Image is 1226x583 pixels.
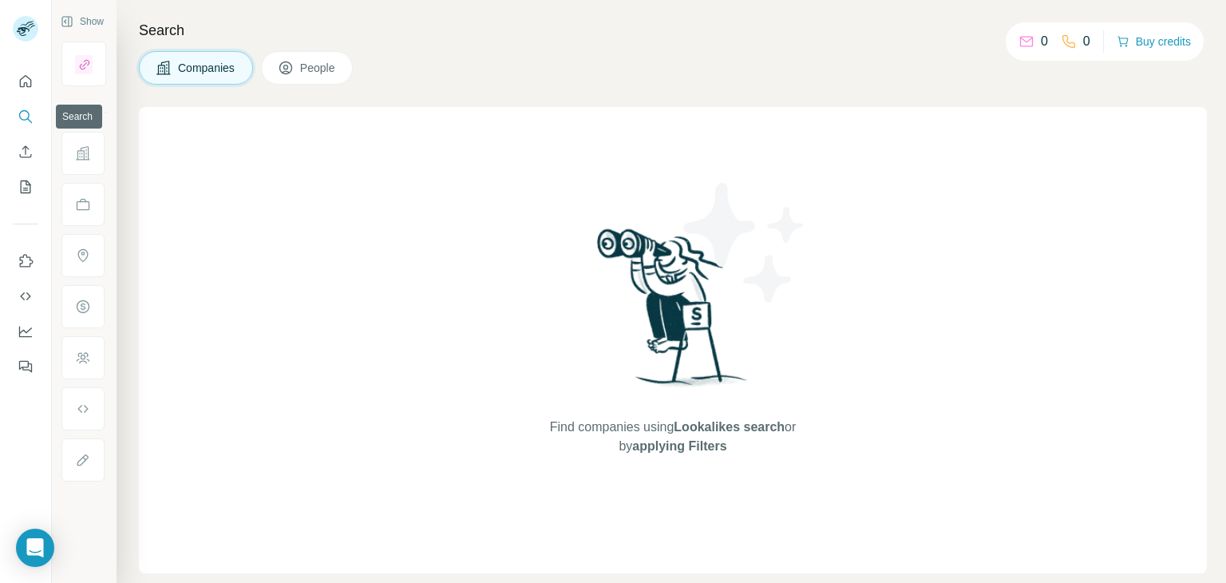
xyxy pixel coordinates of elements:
span: Companies [178,60,236,76]
span: Find companies using or by [545,418,801,456]
button: Use Surfe on LinkedIn [13,247,38,276]
div: Open Intercom Messenger [16,529,54,567]
button: Dashboard [13,317,38,346]
p: 0 [1083,32,1090,51]
button: Search [13,102,38,131]
button: Feedback [13,352,38,381]
button: Enrich CSV [13,137,38,166]
button: Use Surfe API [13,282,38,311]
button: Buy credits [1117,30,1191,53]
img: Surfe Illustration - Stars [673,171,817,315]
button: Show [49,10,115,34]
img: Surfe Illustration - Woman searching with binoculars [590,224,756,403]
h4: Search [139,19,1207,42]
span: applying Filters [632,439,726,453]
button: Quick start [13,67,38,96]
span: People [300,60,337,76]
button: My lists [13,173,38,201]
p: 0 [1041,32,1048,51]
span: Lookalikes search [674,420,785,434]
